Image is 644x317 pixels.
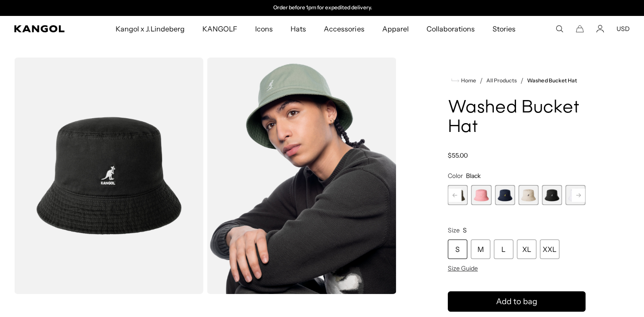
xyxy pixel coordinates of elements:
span: Size [448,226,460,234]
slideshow-component: Announcement bar [231,4,413,12]
div: XL [517,240,536,259]
span: Add to bag [496,296,537,308]
a: KANGOLF [194,16,246,42]
div: 7 of 13 [542,185,562,205]
div: M [471,240,490,259]
div: Announcement [231,4,414,12]
label: Khaki [518,185,538,205]
a: Home [451,77,476,85]
div: 3 of 13 [448,185,468,205]
div: XXL [540,240,559,259]
span: Black [466,172,481,180]
span: Size Guide [448,264,478,272]
a: Kangol [14,25,76,32]
span: Kangol x J.Lindeberg [116,16,185,42]
span: S [463,226,467,234]
span: Home [459,77,476,84]
div: S [448,240,467,259]
button: Cart [576,25,584,33]
label: White [566,185,586,205]
summary: Search here [555,25,563,33]
div: 5 of 13 [495,185,515,205]
span: Icons [255,16,273,42]
div: 6 of 13 [518,185,538,205]
a: Washed Bucket Hat [527,77,577,84]
li: / [517,75,524,86]
button: Add to bag [448,291,586,312]
a: Hats [282,16,315,42]
label: Smog [448,185,468,205]
a: Accessories [315,16,373,42]
span: Apparel [382,16,408,42]
img: color-black [14,58,203,294]
span: Hats [291,16,306,42]
span: Stories [493,16,516,42]
span: Collaborations [427,16,475,42]
div: 2 of 2 [231,4,414,12]
a: Stories [484,16,524,42]
div: L [494,240,513,259]
span: Accessories [324,16,364,42]
span: KANGOLF [202,16,237,42]
p: Order before 1pm for expedited delivery. [273,4,372,12]
a: All Products [486,77,517,84]
nav: breadcrumbs [448,75,586,86]
product-gallery: Gallery Viewer [14,58,396,294]
a: Account [596,25,604,33]
span: Color [448,172,463,180]
a: Kangol x J.Lindeberg [107,16,194,42]
a: Apparel [373,16,417,42]
label: Pepto [471,185,491,205]
div: 8 of 13 [566,185,586,205]
label: Navy [495,185,515,205]
div: 4 of 13 [471,185,491,205]
span: $55.00 [448,151,468,159]
img: sage-green [207,58,396,294]
a: Collaborations [418,16,484,42]
button: USD [617,25,630,33]
li: / [476,75,483,86]
a: Icons [246,16,282,42]
label: Black [542,185,562,205]
h1: Washed Bucket Hat [448,98,586,137]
